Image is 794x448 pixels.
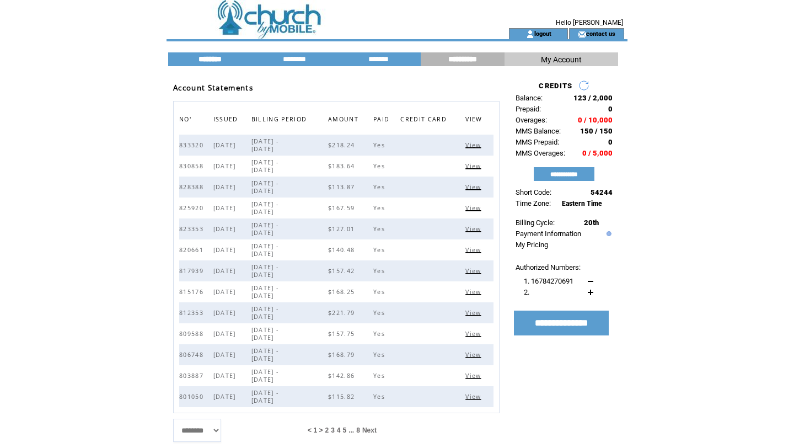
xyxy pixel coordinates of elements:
[213,393,239,401] span: [DATE]
[356,426,360,434] a: 8
[465,162,484,170] span: Click to view this bill
[373,162,388,170] span: Yes
[465,351,484,359] span: Click to view this bill
[373,288,388,296] span: Yes
[179,141,206,149] span: 833320
[362,426,377,434] a: Next
[516,138,559,146] span: MMS Prepaid:
[373,141,388,149] span: Yes
[179,309,206,317] span: 812353
[580,127,613,135] span: 150 / 150
[251,179,279,195] span: [DATE] - [DATE]
[213,309,239,317] span: [DATE]
[328,113,361,129] span: AMOUNT
[179,372,206,380] span: 803887
[465,309,484,317] span: Click to view this bill
[179,204,206,212] span: 825920
[608,105,613,113] span: 0
[584,218,599,227] span: 20th
[465,225,484,233] span: Click to view this bill
[373,183,388,191] span: Yes
[213,141,239,149] span: [DATE]
[465,372,484,380] span: Click to view this bill
[526,30,534,39] img: account_icon.gif
[348,426,354,434] span: ...
[251,137,279,153] span: [DATE] - [DATE]
[213,183,239,191] span: [DATE]
[373,225,388,233] span: Yes
[213,246,239,254] span: [DATE]
[541,55,582,64] span: My Account
[328,162,357,170] span: $183.64
[213,288,239,296] span: [DATE]
[251,368,279,383] span: [DATE] - [DATE]
[213,162,239,170] span: [DATE]
[465,372,484,378] a: View
[179,330,206,338] span: 809588
[251,242,279,258] span: [DATE] - [DATE]
[465,351,484,358] a: View
[179,225,206,233] span: 823353
[251,158,279,174] span: [DATE] - [DATE]
[516,230,581,238] a: Payment Information
[373,372,388,380] span: Yes
[251,200,279,216] span: [DATE] - [DATE]
[373,351,388,359] span: Yes
[251,389,279,404] span: [DATE] - [DATE]
[465,393,484,399] a: View
[325,426,329,434] span: 2
[465,204,484,212] span: Click to view this bill
[337,426,341,434] a: 4
[251,221,279,237] span: [DATE] - [DATE]
[173,83,253,93] span: Account Statements
[328,115,361,122] a: AMOUNT
[328,330,357,338] span: $157.75
[516,105,541,113] span: Prepaid:
[465,141,484,148] a: View
[328,246,357,254] span: $140.48
[328,183,357,191] span: $113.87
[213,267,239,275] span: [DATE]
[608,138,613,146] span: 0
[556,19,623,26] span: Hello [PERSON_NAME]
[578,116,613,124] span: 0 / 10,000
[465,246,484,253] a: View
[373,246,388,254] span: Yes
[213,204,239,212] span: [DATE]
[328,141,357,149] span: $218.24
[328,225,357,233] span: $127.01
[328,204,357,212] span: $167.59
[251,326,279,342] span: [DATE] - [DATE]
[213,351,239,359] span: [DATE]
[179,393,206,401] span: 801050
[465,204,484,211] a: View
[213,225,239,233] span: [DATE]
[604,231,611,236] img: help.gif
[562,200,602,207] span: Eastern Time
[516,188,551,196] span: Short Code:
[465,393,484,401] span: Click to view this bill
[179,115,194,122] a: NO'
[373,267,388,275] span: Yes
[578,30,586,39] img: contact_us_icon.gif
[373,115,392,122] a: PAID
[465,288,484,296] span: Click to view this bill
[465,183,484,191] span: Click to view this bill
[213,330,239,338] span: [DATE]
[328,267,357,275] span: $157.42
[465,183,484,190] a: View
[179,267,206,275] span: 817939
[400,113,449,129] span: CREDIT CARD
[465,330,484,338] span: Click to view this bill
[179,288,206,296] span: 815176
[331,426,335,434] a: 3
[516,241,548,249] a: My Pricing
[582,149,613,157] span: 0 / 5,000
[179,162,206,170] span: 830858
[465,267,484,275] span: Click to view this bill
[516,199,551,207] span: Time Zone:
[251,115,310,122] a: BILLING PERIOD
